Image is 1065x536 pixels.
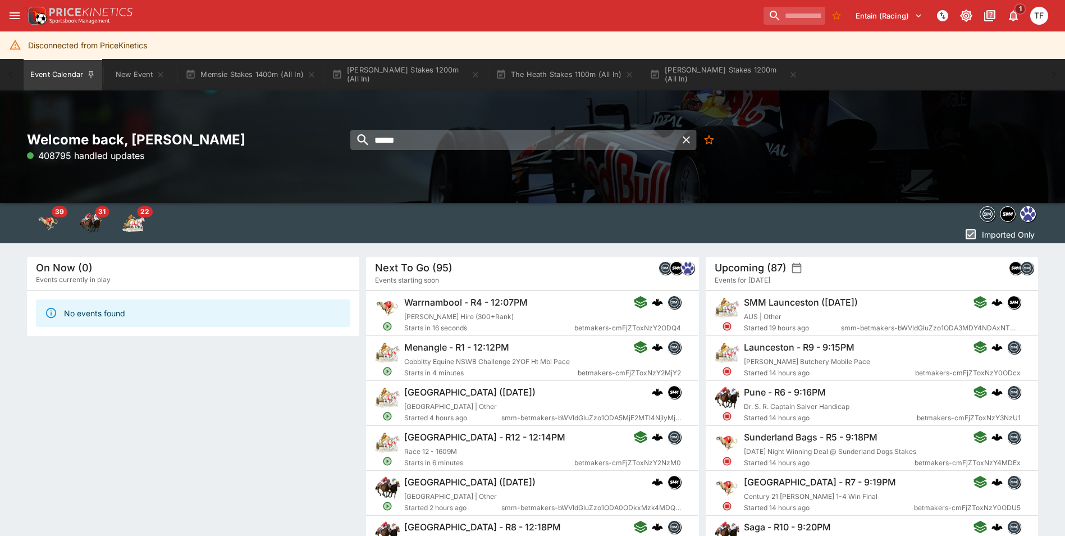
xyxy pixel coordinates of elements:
h6: Pune - R6 - 9:16PM [744,387,826,398]
div: cerberus [652,342,663,353]
button: No Bookmarks [700,130,720,150]
span: Events starting soon [375,275,439,286]
img: betmakers.png [668,521,680,533]
div: cerberus [652,431,663,443]
h6: Saga - R10 - 9:20PM [744,521,831,533]
div: Event type filters [977,203,1038,225]
span: Cobbitty Equine NSWB Challenge 2YOF Ht Mbl Pace [404,357,570,366]
img: betmakers.png [1021,262,1033,274]
span: [GEOGRAPHIC_DATA] | Other [404,492,497,501]
div: betmakers [980,206,995,222]
span: betmakers-cmFjZToxNzY3NzU1 [917,412,1021,424]
span: [PERSON_NAME] Butchery Mobile Pace [744,357,870,366]
div: samemeetingmulti [1009,261,1022,275]
p: Imported Only [982,229,1035,240]
span: Events currently in play [36,274,111,285]
h6: [GEOGRAPHIC_DATA] ([DATE]) [404,476,536,488]
img: betmakers.png [668,296,680,308]
img: betmakers.png [659,262,671,274]
div: betmakers [1007,520,1021,534]
img: PriceKinetics Logo [25,4,47,27]
div: betmakers [668,296,681,309]
span: Started 4 hours ago [404,412,501,424]
img: harness_racing.png [375,340,400,365]
div: cerberus [991,387,1003,398]
img: greyhound_racing.png [375,296,400,320]
button: Documentation [980,6,1000,26]
span: [GEOGRAPHIC_DATA] | Other [404,402,497,411]
span: Dr. S. R. Captain Salver Handicap [744,402,849,411]
span: Started 14 hours ago [744,502,914,514]
span: [PERSON_NAME] Hire (300+Rank) [404,312,514,321]
button: New Event [104,59,176,90]
span: smm-betmakers-bWVldGluZzo1ODA0ODkxMzk4MDQxNzcyOTU [501,502,682,514]
svg: Open [383,366,393,376]
img: betmakers.png [1008,476,1020,488]
svg: Closed [722,456,732,466]
div: betmakers [1007,340,1021,354]
svg: Open [383,501,393,511]
button: The Heath Stakes 1100m (All In) [489,59,641,90]
svg: Open [383,456,393,466]
div: cerberus [652,387,663,398]
div: Tom Flynn [1030,7,1048,25]
img: logo-cerberus.svg [652,431,663,443]
img: samemeetingmulti.png [1009,262,1022,274]
h6: Menangle - R1 - 12:12PM [404,342,509,353]
img: betmakers.png [1008,341,1020,353]
div: betmakers [1007,385,1021,399]
div: No events found [64,303,125,324]
span: Starts in 16 seconds [404,322,574,334]
span: betmakers-cmFjZToxNzY4MDEx [915,457,1021,469]
img: grnz.png [682,262,694,274]
img: grnz.png [1021,207,1035,221]
img: betmakers.png [668,431,680,443]
input: search [764,7,825,25]
img: horse_racing.png [715,385,739,410]
img: betmakers.png [1008,431,1020,443]
span: Starts in 4 minutes [404,367,578,379]
img: logo-cerberus.svg [991,387,1003,398]
div: Disconnected from PriceKinetics [28,35,147,56]
button: [PERSON_NAME] Stakes 1200m (All In) [643,59,805,90]
img: greyhound_racing.png [715,430,739,455]
svg: Closed [722,366,732,376]
span: betmakers-cmFjZToxNzY2ODQ4 [574,322,681,334]
button: Select Tenant [849,7,929,25]
img: harness_racing [122,212,145,234]
div: betmakers [659,261,672,275]
div: betmakers [1020,261,1034,275]
h5: Upcoming (87) [715,261,787,274]
h6: Warrnambool - R4 - 12:07PM [404,297,528,308]
svg: Closed [722,321,732,331]
div: samemeetingmulti [1007,296,1021,309]
img: horse_racing.png [375,475,400,500]
div: cerberus [991,476,1003,488]
span: betmakers-cmFjZToxNzY0ODcx [915,367,1021,379]
span: Events for [DATE] [715,275,770,286]
img: horse_racing [80,212,102,234]
span: Started 2 hours ago [404,502,501,514]
img: betmakers.png [1008,521,1020,533]
span: Started 19 hours ago [744,322,841,334]
svg: Open [383,321,393,331]
span: 31 [95,206,109,217]
span: Race 12 - 1609M [404,447,457,456]
span: smm-betmakers-bWVldGluZzo1ODA3MDY4NDAxNTM2ODY5Mjc [840,322,1021,334]
button: Memsie Stakes 1400m (All In) [179,59,323,90]
div: grnz [1020,206,1036,222]
div: samemeetingmulti [668,475,681,489]
span: smm-betmakers-bWVldGluZzo1ODA5MjE2MTI4NjIyMjY5Nzg [501,412,682,424]
span: betmakers-cmFjZToxNzY2NzM0 [574,457,681,469]
img: samemeetingmulti.png [668,476,680,488]
h5: On Now (0) [36,261,93,274]
button: open drawer [4,6,25,26]
img: greyhound_racing [37,212,60,234]
img: logo-cerberus.svg [991,342,1003,353]
span: AUS | Other [744,312,781,321]
img: harness_racing.png [375,385,400,410]
button: No Bookmarks [828,7,845,25]
div: cerberus [991,431,1003,443]
img: PriceKinetics [49,8,132,16]
h6: SMM Launceston ([DATE]) [744,297,858,308]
